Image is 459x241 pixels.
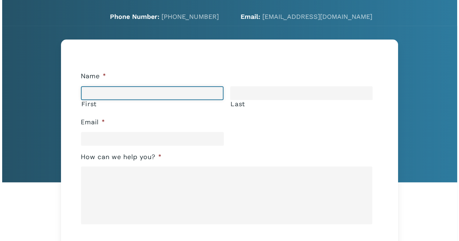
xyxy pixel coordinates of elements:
strong: Phone Number: [110,13,159,20]
label: Name [81,72,106,80]
strong: Email: [241,13,260,20]
label: Email [81,118,105,126]
label: How can we help you? [81,153,162,161]
a: [PHONE_NUMBER] [161,13,219,20]
label: Last [230,100,373,108]
label: First [81,100,224,108]
a: [EMAIL_ADDRESS][DOMAIN_NAME] [262,13,372,20]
